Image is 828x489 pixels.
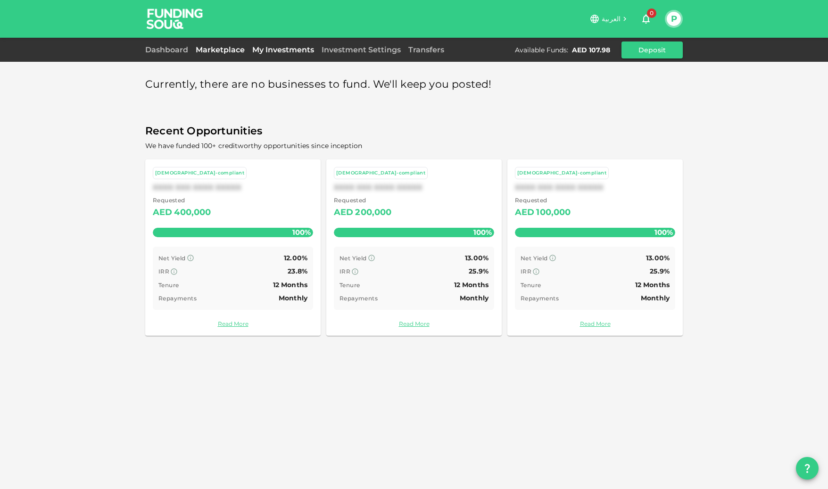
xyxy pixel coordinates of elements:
[284,254,307,262] span: 12.00%
[192,45,248,54] a: Marketplace
[621,41,683,58] button: Deposit
[517,169,606,177] div: [DEMOGRAPHIC_DATA]-compliant
[646,254,670,262] span: 13.00%
[158,282,179,289] span: Tenure
[153,319,313,328] a: Read More
[334,196,392,205] span: Requested
[507,159,683,336] a: [DEMOGRAPHIC_DATA]-compliantXXXX XXX XXXX XXXXX Requested AED100,000100% Net Yield 13.00% IRR 25....
[318,45,405,54] a: Investment Settings
[471,225,494,239] span: 100%
[334,205,353,220] div: AED
[515,183,675,192] div: XXXX XXX XXXX XXXXX
[602,15,621,23] span: العربية
[339,295,378,302] span: Repayments
[572,45,610,55] div: AED 107.98
[405,45,448,54] a: Transfers
[155,169,244,177] div: [DEMOGRAPHIC_DATA]-compliant
[521,295,559,302] span: Repayments
[273,281,307,289] span: 12 Months
[460,294,489,302] span: Monthly
[290,225,313,239] span: 100%
[339,268,350,275] span: IRR
[145,141,362,150] span: We have funded 100+ creditworthy opportunities since inception
[339,282,360,289] span: Tenure
[145,75,492,94] span: Currently, there are no businesses to fund. We'll keep you posted!
[521,268,531,275] span: IRR
[637,9,655,28] button: 0
[326,159,502,336] a: [DEMOGRAPHIC_DATA]-compliantXXXX XXX XXXX XXXXX Requested AED200,000100% Net Yield 13.00% IRR 25....
[515,205,534,220] div: AED
[515,45,568,55] div: Available Funds :
[650,267,670,275] span: 25.9%
[145,159,321,336] a: [DEMOGRAPHIC_DATA]-compliantXXXX XXX XXXX XXXXX Requested AED400,000100% Net Yield 12.00% IRR 23....
[521,255,548,262] span: Net Yield
[279,294,307,302] span: Monthly
[647,8,656,18] span: 0
[153,196,211,205] span: Requested
[465,254,489,262] span: 13.00%
[288,267,307,275] span: 23.8%
[336,169,425,177] div: [DEMOGRAPHIC_DATA]-compliant
[521,282,541,289] span: Tenure
[158,268,169,275] span: IRR
[153,183,313,192] div: XXXX XXX XXXX XXXXX
[796,457,819,480] button: question
[641,294,670,302] span: Monthly
[339,255,367,262] span: Net Yield
[158,255,186,262] span: Net Yield
[635,281,670,289] span: 12 Months
[454,281,489,289] span: 12 Months
[334,319,494,328] a: Read More
[515,319,675,328] a: Read More
[174,205,211,220] div: 400,000
[334,183,494,192] div: XXXX XXX XXXX XXXXX
[153,205,172,220] div: AED
[158,295,197,302] span: Repayments
[536,205,571,220] div: 100,000
[248,45,318,54] a: My Investments
[652,225,675,239] span: 100%
[469,267,489,275] span: 25.9%
[355,205,391,220] div: 200,000
[515,196,571,205] span: Requested
[667,12,681,26] button: P
[145,122,683,141] span: Recent Opportunities
[145,45,192,54] a: Dashboard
